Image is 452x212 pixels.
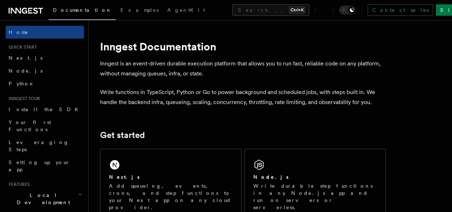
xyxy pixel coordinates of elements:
a: Documentation [49,2,116,20]
a: Examples [116,2,163,19]
span: Features [6,182,30,187]
span: Next.js [9,55,43,61]
span: Your first Functions [9,119,51,132]
a: Setting up your app [6,156,84,176]
p: Write functions in TypeScript, Python or Go to power background and scheduled jobs, with steps bu... [100,87,386,107]
span: Examples [120,7,159,13]
span: Inngest tour [6,96,40,102]
a: Install the SDK [6,103,84,116]
a: AgentKit [163,2,209,19]
span: Leveraging Steps [9,139,69,152]
span: Home [9,29,29,36]
a: Leveraging Steps [6,136,84,156]
a: Next.js [6,51,84,64]
p: Inngest is an event-driven durable execution platform that allows you to run fast, reliable code ... [100,59,386,79]
span: Node.js [9,68,43,74]
p: Write durable step functions in any Node.js app and run on servers or serverless. [253,182,377,211]
a: Node.js [6,64,84,77]
span: Local Development [6,192,78,206]
p: Add queueing, events, crons, and step functions to your Next app on any cloud provider. [109,182,233,211]
h2: Next.js [109,173,140,181]
button: Local Development [6,189,84,209]
a: Contact sales [368,4,433,16]
a: Get started [100,130,145,140]
kbd: Ctrl+K [289,6,305,14]
h1: Inngest Documentation [100,40,386,53]
a: Python [6,77,84,90]
button: Search...Ctrl+K [232,4,309,16]
span: Documentation [53,7,112,13]
a: Your first Functions [6,116,84,136]
button: Toggle dark mode [339,6,356,14]
span: Python [9,81,35,87]
span: Setting up your app [9,159,70,172]
span: AgentKit [167,7,205,13]
span: Quick start [6,44,37,50]
a: Home [6,26,84,39]
h2: Node.js [253,173,289,181]
span: Install the SDK [9,107,83,112]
